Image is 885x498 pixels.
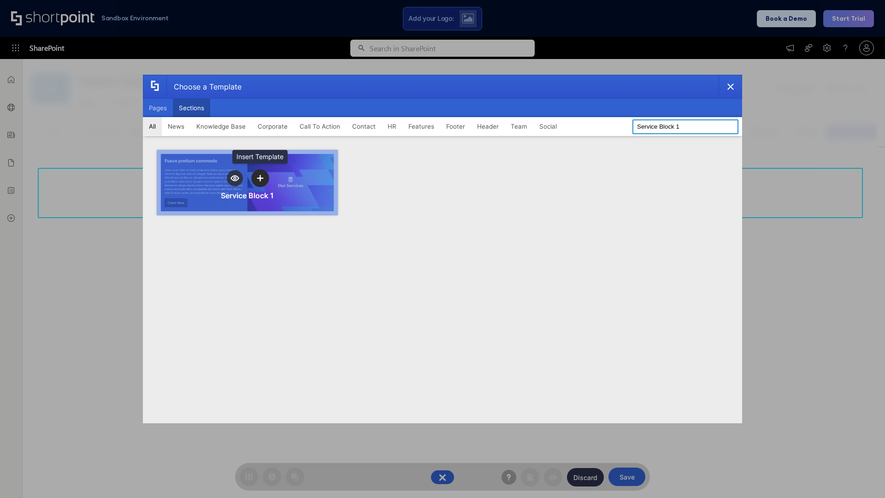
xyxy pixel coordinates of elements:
button: Sections [173,99,210,117]
button: Features [402,117,440,136]
div: Choose a Template [166,75,242,98]
button: Call To Action [294,117,346,136]
button: Footer [440,117,471,136]
button: Contact [346,117,382,136]
button: Pages [143,99,173,117]
button: Knowledge Base [190,117,252,136]
button: Team [505,117,533,136]
input: Search [632,119,738,134]
div: Service Block 1 [221,191,274,200]
button: News [162,117,190,136]
button: Header [471,117,505,136]
button: Corporate [252,117,294,136]
button: All [143,117,162,136]
div: template selector [143,75,742,423]
iframe: Chat Widget [839,454,885,498]
button: HR [382,117,402,136]
button: Social [533,117,563,136]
